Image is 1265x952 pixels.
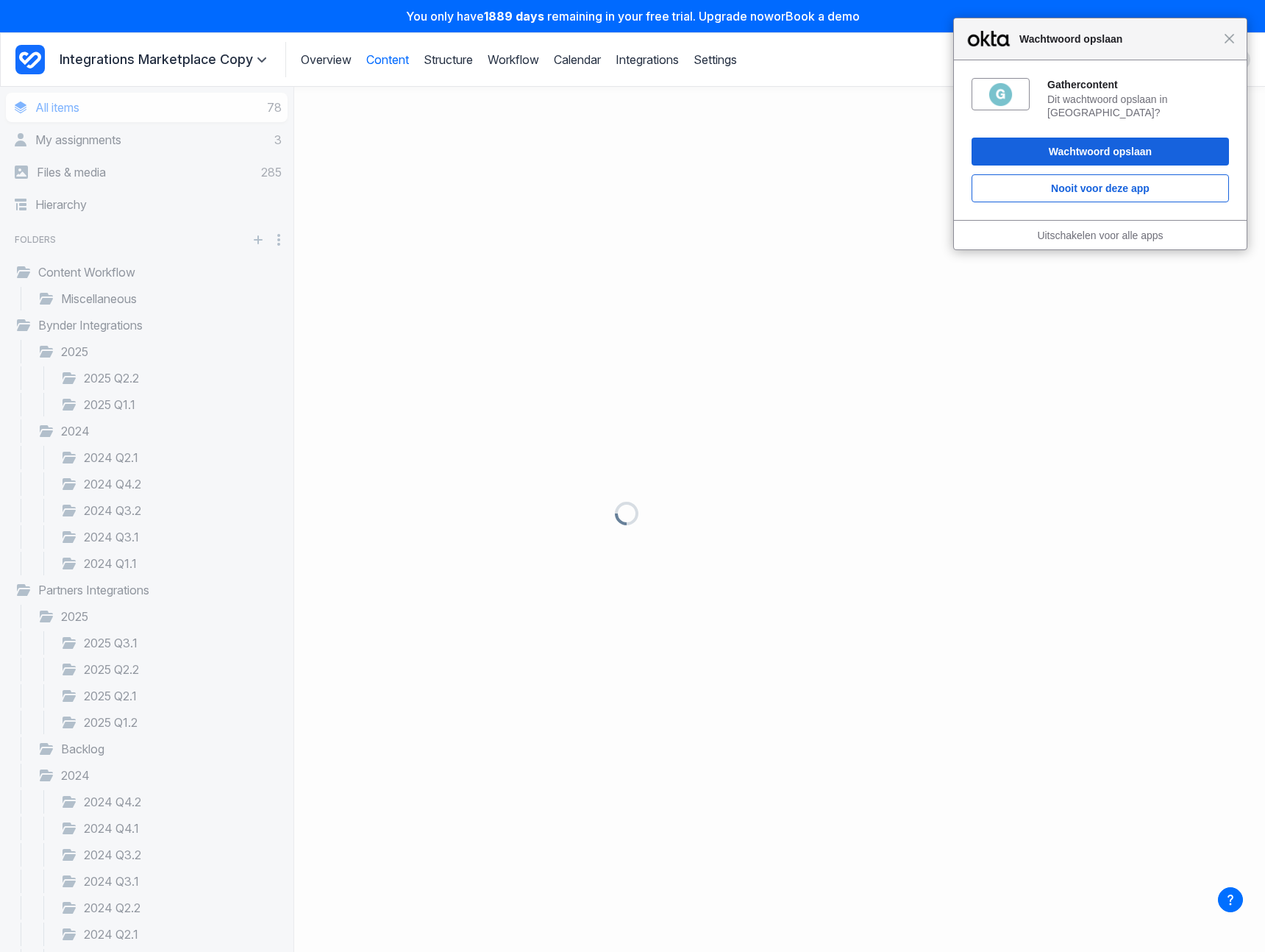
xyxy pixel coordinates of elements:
a: Project Dashboard [15,42,45,77]
a: Workflow [488,52,539,67]
a: Overview [301,52,352,67]
a: Settings [694,52,737,67]
a: Structure [424,52,473,67]
a: Calendar [554,52,601,67]
a: Content [366,52,409,67]
button: Nooit voor deze app [972,174,1229,202]
summary: Integrations Marketplace Copy [60,51,271,68]
img: WFjHKAAAAAZJREFUAwCfUVrCCwHIWQAAAABJRU5ErkJggg== [988,82,1013,107]
span: Wachtwoord opslaan [1012,30,1224,48]
strong: 1889 days [484,9,544,24]
div: Dit wachtwoord opslaan in [GEOGRAPHIC_DATA]? [1047,93,1229,119]
p: You only have remaining in your free trial. Upgrade now or Book a demo [9,9,1256,24]
span: Sluiten [1224,33,1235,44]
button: Wachtwoord opslaan [972,138,1229,166]
div: Gathercontent [1047,78,1229,91]
a: Uitschakelen voor alle apps [1037,230,1163,241]
a: Integrations [616,52,679,67]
